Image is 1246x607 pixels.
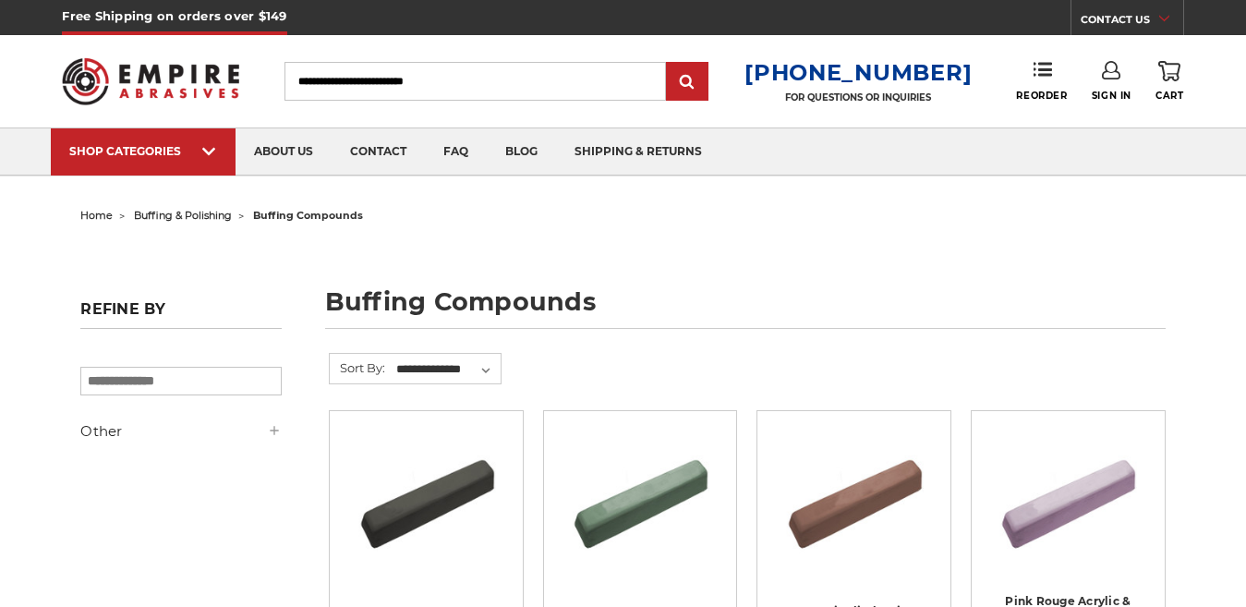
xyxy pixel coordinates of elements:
a: faq [425,128,487,176]
a: [PHONE_NUMBER] [744,59,972,86]
div: SHOP CATEGORIES [69,144,217,158]
h5: Refine by [80,300,282,329]
label: Sort By: [330,354,385,382]
img: Pink Plastic Polishing Compound [994,424,1142,572]
a: CONTACT US [1081,9,1183,35]
img: Brown Tripoli Aluminum Buffing Compound [780,424,928,572]
span: Sign In [1092,90,1131,102]
a: Green Rouge Aluminum Buffing Compound [557,424,724,591]
img: Black Stainless Steel Buffing Compound [353,424,501,572]
img: Green Rouge Aluminum Buffing Compound [566,424,714,572]
span: buffing compounds [253,209,363,222]
img: Empire Abrasives [62,46,239,115]
a: Reorder [1016,61,1067,101]
input: Submit [669,64,706,101]
p: FOR QUESTIONS OR INQUIRIES [744,91,972,103]
a: Pink Plastic Polishing Compound [985,424,1152,591]
span: Reorder [1016,90,1067,102]
h1: buffing compounds [325,289,1166,329]
a: Black Stainless Steel Buffing Compound [343,424,510,591]
a: contact [332,128,425,176]
a: about us [236,128,332,176]
a: home [80,209,113,222]
select: Sort By: [393,356,501,383]
a: Cart [1155,61,1183,102]
a: blog [487,128,556,176]
a: shipping & returns [556,128,720,176]
a: Brown Tripoli Aluminum Buffing Compound [770,424,938,591]
span: Cart [1155,90,1183,102]
h5: Other [80,420,282,443]
a: buffing & polishing [134,209,232,222]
